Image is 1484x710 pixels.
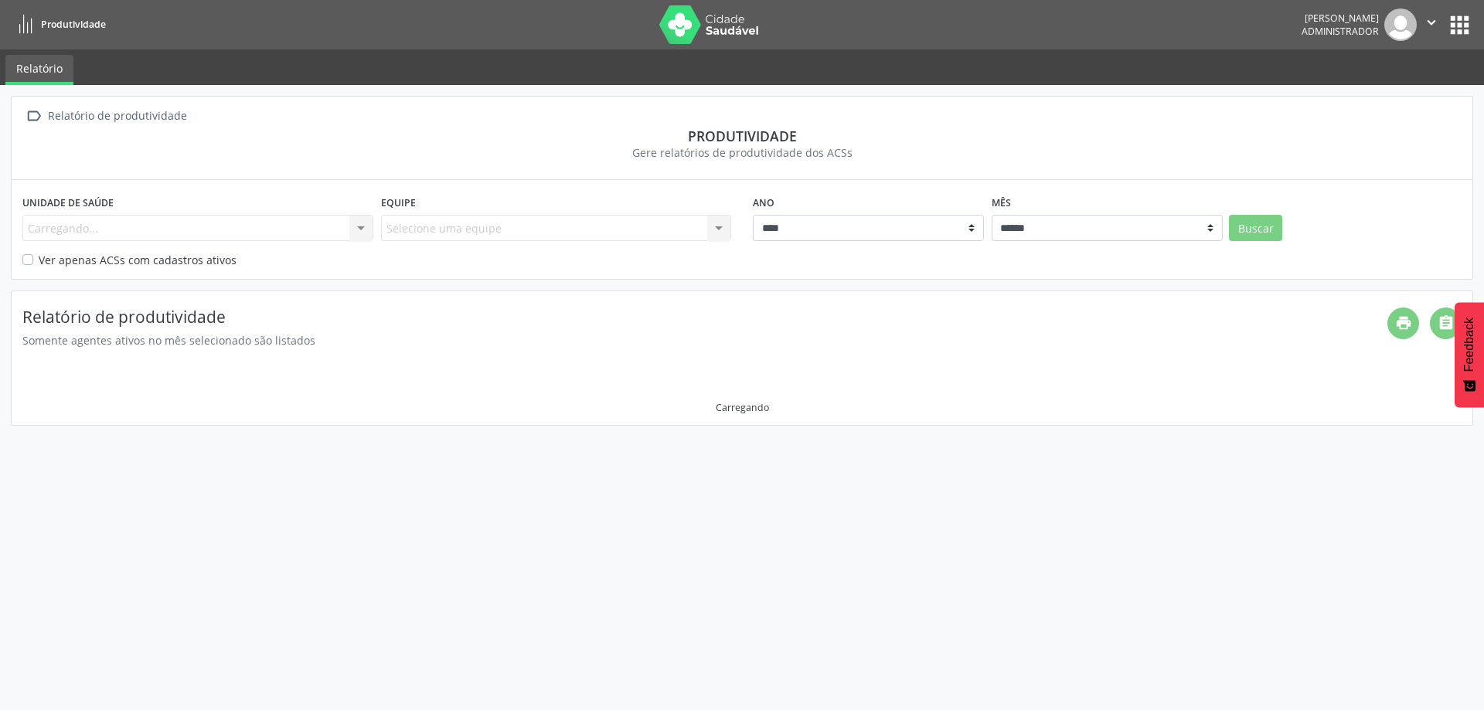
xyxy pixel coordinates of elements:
div: Somente agentes ativos no mês selecionado são listados [22,332,1387,348]
span: Feedback [1462,318,1476,372]
button:  [1417,8,1446,41]
div: Produtividade [22,127,1462,144]
img: img [1384,8,1417,41]
button: apps [1446,12,1473,39]
span: Administrador [1302,25,1379,38]
a: Relatório [5,55,73,85]
a:  Relatório de produtividade [22,105,189,127]
span: Produtividade [41,18,106,31]
label: Ver apenas ACSs com cadastros ativos [39,252,237,268]
label: Ano [753,191,774,215]
div: Gere relatórios de produtividade dos ACSs [22,144,1462,161]
button: Feedback - Mostrar pesquisa [1455,302,1484,407]
div: Relatório de produtividade [45,105,189,127]
h4: Relatório de produtividade [22,307,1387,327]
div: Carregando [716,401,769,414]
i:  [1423,14,1440,31]
i:  [22,105,45,127]
div: [PERSON_NAME] [1302,12,1379,25]
label: Mês [992,191,1011,215]
a: Produtividade [11,12,106,37]
button: Buscar [1229,215,1282,241]
label: Equipe [381,191,416,215]
label: Unidade de saúde [22,191,114,215]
